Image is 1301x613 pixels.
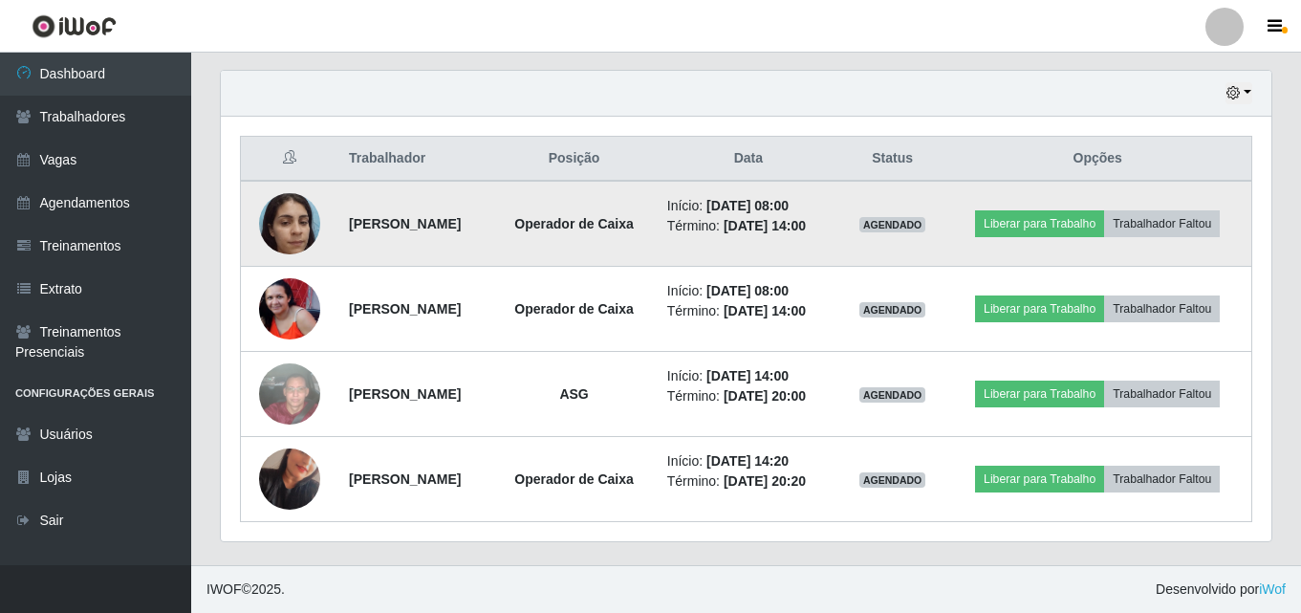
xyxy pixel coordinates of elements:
[975,210,1104,237] button: Liberar para Trabalho
[859,217,926,232] span: AGENDADO
[492,137,655,182] th: Posição
[975,466,1104,493] button: Liberar para Trabalho
[841,137,943,182] th: Status
[514,216,634,231] strong: Operador de Caixa
[259,278,320,339] img: 1743338839822.jpeg
[667,216,830,236] li: Término:
[32,14,117,38] img: CoreUI Logo
[667,451,830,471] li: Início:
[206,581,242,597] span: IWOF
[667,301,830,321] li: Término:
[859,387,926,403] span: AGENDADO
[349,216,461,231] strong: [PERSON_NAME]
[975,296,1104,322] button: Liberar para Trabalho
[259,183,320,264] img: 1730690835111.jpeg
[1104,381,1220,407] button: Trabalhador Faltou
[337,137,492,182] th: Trabalhador
[1259,581,1286,597] a: iWof
[859,472,926,488] span: AGENDADO
[259,339,320,449] img: 1756745183275.jpeg
[724,473,806,489] time: [DATE] 20:20
[514,471,634,487] strong: Operador de Caixa
[206,580,285,600] span: © 2025 .
[656,137,841,182] th: Data
[706,283,789,298] time: [DATE] 08:00
[706,453,789,469] time: [DATE] 14:20
[667,471,830,492] li: Término:
[667,386,830,406] li: Término:
[943,137,1251,182] th: Opções
[349,471,461,487] strong: [PERSON_NAME]
[349,386,461,402] strong: [PERSON_NAME]
[667,281,830,301] li: Início:
[724,218,806,233] time: [DATE] 14:00
[559,386,588,402] strong: ASG
[259,425,320,534] img: 1724780126479.jpeg
[1104,466,1220,493] button: Trabalhador Faltou
[724,388,806,404] time: [DATE] 20:00
[706,198,789,213] time: [DATE] 08:00
[667,366,830,386] li: Início:
[514,301,634,317] strong: Operador de Caixa
[1104,296,1220,322] button: Trabalhador Faltou
[349,301,461,317] strong: [PERSON_NAME]
[706,368,789,383] time: [DATE] 14:00
[1104,210,1220,237] button: Trabalhador Faltou
[975,381,1104,407] button: Liberar para Trabalho
[859,302,926,317] span: AGENDADO
[1156,580,1286,600] span: Desenvolvido por
[667,196,830,216] li: Início:
[724,303,806,318] time: [DATE] 14:00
